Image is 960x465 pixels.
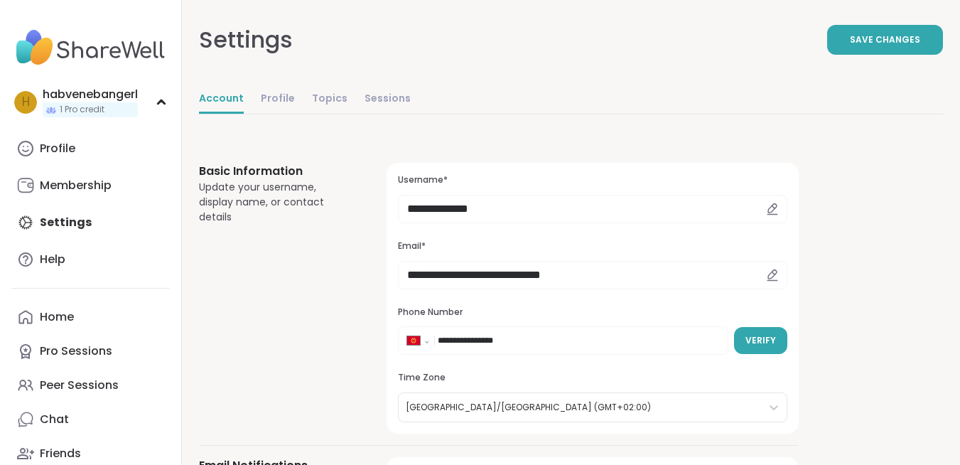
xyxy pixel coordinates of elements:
div: Help [40,252,65,267]
h3: Time Zone [398,372,787,384]
span: Verify [745,334,776,347]
a: Membership [11,169,170,203]
div: Friends [40,446,81,461]
div: habvenebangerl [43,87,138,102]
div: Home [40,309,74,325]
span: h [22,93,30,112]
a: Account [199,85,244,114]
a: Home [11,300,170,334]
button: Verify [734,327,787,354]
div: Membership [40,178,112,193]
h3: Basic Information [199,163,352,180]
div: Update your username, display name, or contact details [199,180,352,225]
a: Help [11,242,170,277]
a: Profile [261,85,295,114]
div: Pro Sessions [40,343,112,359]
span: 1 Pro credit [60,104,104,116]
a: Chat [11,402,170,437]
div: Profile [40,141,75,156]
h3: Phone Number [398,306,787,319]
div: Peer Sessions [40,378,119,393]
h3: Email* [398,240,787,252]
a: Sessions [365,85,411,114]
div: Chat [40,412,69,427]
a: Profile [11,132,170,166]
a: Topics [312,85,347,114]
span: Save Changes [850,33,920,46]
img: ShareWell Nav Logo [11,23,170,73]
div: Settings [199,23,293,57]
a: Peer Sessions [11,368,170,402]
h3: Username* [398,174,787,186]
a: Pro Sessions [11,334,170,368]
button: Save Changes [827,25,943,55]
